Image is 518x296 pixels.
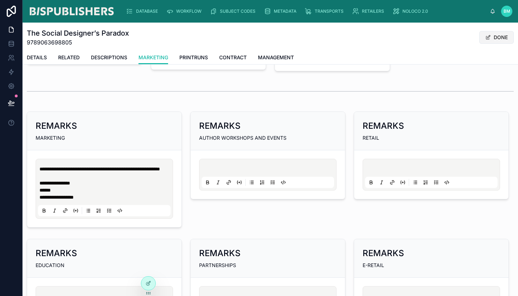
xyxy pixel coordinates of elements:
span: DETAILS [27,54,47,61]
a: RETAILERS [350,5,389,18]
span: NOLOCO 2.0 [402,8,428,14]
span: PARTNERSHIPS [199,262,236,268]
a: NOLOCO 2.0 [390,5,433,18]
a: METADATA [262,5,301,18]
h1: The Social Designer’s Paradox [27,28,129,38]
span: METADATA [274,8,296,14]
span: CONTRACT [219,54,247,61]
span: PRINTRUNS [179,54,208,61]
h2: REMARKS [363,120,404,132]
span: WORKFLOW [176,8,202,14]
a: DATABASE [124,5,163,18]
a: MANAGEMENT [258,51,294,65]
a: DESCRIPTIONS [91,51,127,65]
button: DONE [479,31,514,44]
span: DESCRIPTIONS [91,54,127,61]
a: RELATED [58,51,80,65]
a: TRANSPORTS [303,5,349,18]
a: CONTRACT [219,51,247,65]
a: DETAILS [27,51,47,65]
h2: REMARKS [36,248,77,259]
h2: REMARKS [199,248,241,259]
span: RETAIL [363,135,379,141]
span: DATABASE [136,8,158,14]
h2: REMARKS [36,120,77,132]
span: MARKETING [36,135,65,141]
span: BM [504,8,510,14]
span: RETAILERS [362,8,384,14]
span: RELATED [58,54,80,61]
a: WORKFLOW [164,5,206,18]
span: E-RETAIL [363,262,384,268]
span: MANAGEMENT [258,54,294,61]
div: scrollable content [121,4,490,19]
span: AUTHOR WORKSHOPS AND EVENTS [199,135,286,141]
span: EDUCATION [36,262,64,268]
a: SUBJECT CODES [208,5,260,18]
img: App logo [28,6,115,17]
span: TRANSPORTS [315,8,344,14]
h2: REMARKS [199,120,241,132]
span: MARKETING [138,54,168,61]
h2: REMARKS [363,248,404,259]
a: PRINTRUNS [179,51,208,65]
span: 9789063698805 [27,38,129,47]
a: MARKETING [138,51,168,65]
span: SUBJECT CODES [220,8,255,14]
